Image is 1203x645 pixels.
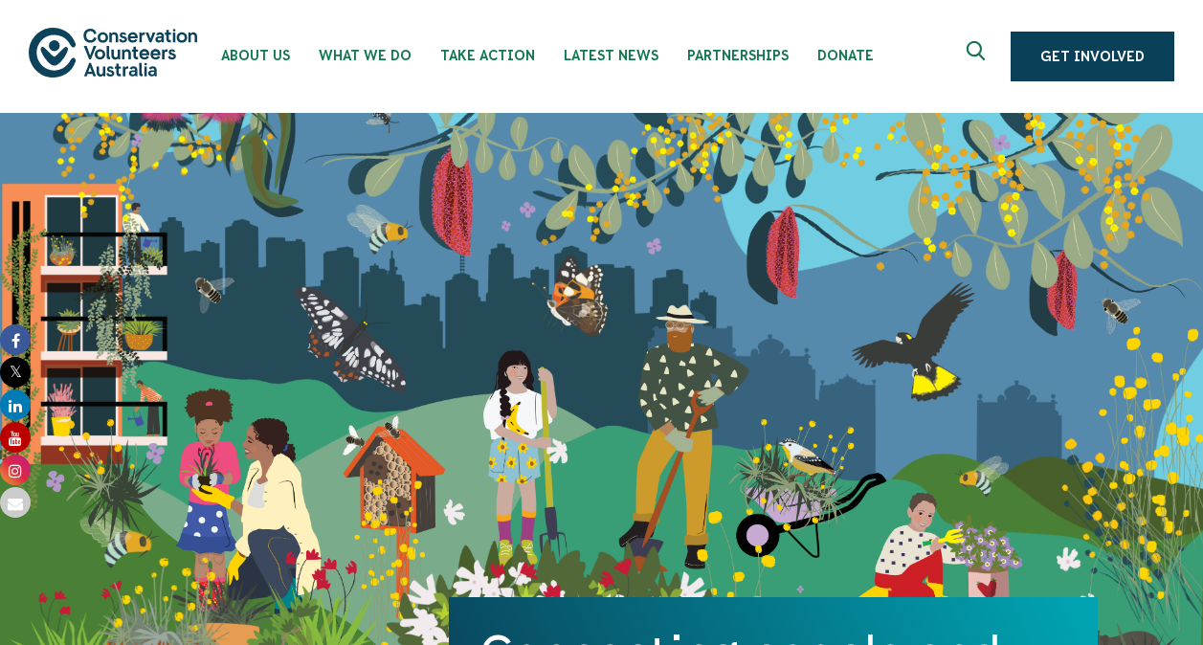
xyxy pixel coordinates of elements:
[955,33,1001,79] button: Expand search box Close search box
[319,48,412,63] span: What We Do
[967,41,991,72] span: Expand search box
[564,48,658,63] span: Latest News
[29,28,197,77] img: logo.svg
[221,48,290,63] span: About Us
[440,48,535,63] span: Take Action
[817,48,874,63] span: Donate
[1011,32,1174,81] a: Get Involved
[687,48,789,63] span: Partnerships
